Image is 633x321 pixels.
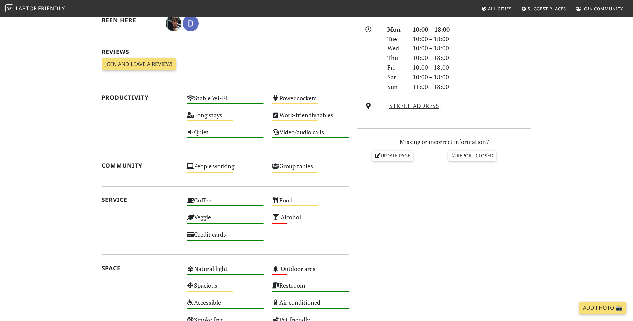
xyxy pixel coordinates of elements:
div: Accessible [183,297,268,314]
div: 10:00 – 18:00 [409,72,535,82]
h2: Community [102,162,179,169]
s: Outdoor area [281,265,316,273]
div: Natural light [183,263,268,280]
img: 3669-lazar.jpg [166,15,181,31]
h2: Been here [102,17,158,24]
div: 11:00 – 18:00 [409,82,535,92]
div: Thu [384,53,409,63]
h2: Service [102,196,179,203]
div: Video/audio calls [268,127,353,144]
div: Long stays [183,110,268,126]
div: 10:00 – 18:00 [409,34,535,44]
div: 10:00 – 18:00 [409,25,535,34]
div: Quiet [183,127,268,144]
div: Sat [384,72,409,82]
div: 10:00 – 18:00 [409,43,535,53]
div: Food [268,195,353,212]
div: Sun [384,82,409,92]
s: Alcohol [281,213,301,221]
div: Tue [384,34,409,44]
span: Delphine Grimaud [183,19,199,27]
a: Suggest Places [519,3,569,15]
a: Update page [372,151,413,161]
div: Credit cards [183,229,268,246]
div: Power sockets [268,93,353,110]
div: 10:00 – 18:00 [409,63,535,72]
div: 10:00 – 18:00 [409,53,535,63]
span: Laptop [16,5,37,12]
a: Join Community [573,3,626,15]
a: LaptopFriendly LaptopFriendly [5,3,65,15]
h2: Reviews [102,48,349,55]
div: Stable Wi-Fi [183,93,268,110]
div: Air conditioned [268,297,353,314]
span: Lazar Lukic [166,19,183,27]
div: Coffee [183,195,268,212]
span: All Cities [488,6,512,12]
div: Wed [384,43,409,53]
img: LaptopFriendly [5,4,13,12]
a: All Cities [479,3,514,15]
div: Group tables [268,161,353,178]
span: Friendly [38,5,65,12]
p: Missing or incorrect information? [357,137,531,147]
h2: Productivity [102,94,179,101]
a: Report closed [448,151,496,161]
a: Join and leave a review! [102,58,176,71]
div: Restroom [268,280,353,297]
div: People working [183,161,268,178]
h2: Space [102,265,179,272]
span: Suggest Places [528,6,566,12]
div: Work-friendly tables [268,110,353,126]
span: Join Community [582,6,623,12]
img: 2382-delphine.jpg [183,15,199,31]
div: Mon [384,25,409,34]
div: Veggie [183,212,268,229]
div: Fri [384,63,409,72]
div: Spacious [183,280,268,297]
a: [STREET_ADDRESS] [387,102,441,110]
